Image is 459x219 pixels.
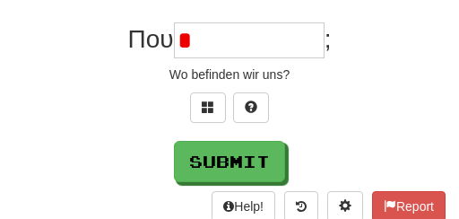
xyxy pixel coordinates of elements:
div: Wo befinden wir uns? [13,66,446,83]
button: Switch sentence to multiple choice alt+p [190,92,226,123]
button: Single letter hint - you only get 1 per sentence and score half the points! alt+h [233,92,269,123]
span: ; [325,25,332,53]
button: Submit [174,141,285,182]
span: Που [128,25,174,53]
